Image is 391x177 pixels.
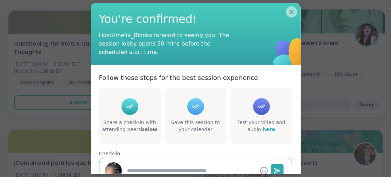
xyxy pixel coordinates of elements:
a: here [263,127,275,132]
img: ShareWell Logomark [253,19,327,93]
span: You're confirmed! [99,11,292,27]
span: Check-in: [99,151,122,156]
div: Host Amelia_B looks forward to seeing you. The session lobby opens 30 mins before the scheduled s... [99,31,239,56]
div: Share a check-in with attending peers [100,119,159,133]
div: Test your video and audio [232,119,291,133]
p: Follow these steps for the best session experience: [99,73,260,82]
div: Save this session to your calendar [166,119,225,133]
b: below [141,127,158,132]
